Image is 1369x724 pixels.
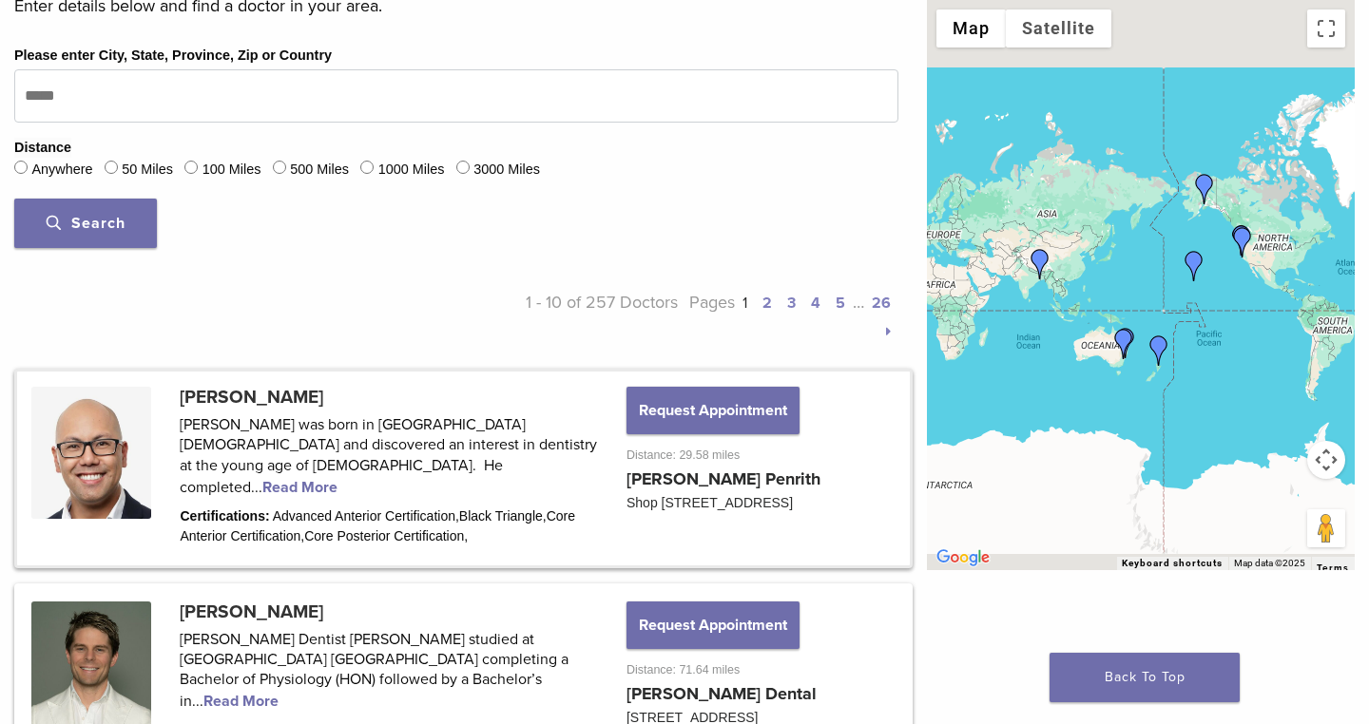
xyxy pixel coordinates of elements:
[1025,249,1055,279] div: Dr. Disha Agarwal
[1109,329,1139,359] div: Dr. Geoffrey Wan
[627,387,800,434] button: Request Appointment
[836,294,845,313] a: 5
[1189,174,1220,204] div: Dr. Robert Robinson
[742,294,747,313] a: 1
[872,294,891,313] a: 26
[378,160,445,181] label: 1000 Miles
[1110,328,1141,358] div: Dr. Edward Boulton
[787,294,796,313] a: 3
[456,288,678,345] p: 1 - 10 of 257 Doctors
[47,214,125,233] span: Search
[1144,335,1174,366] div: kevin tims
[678,288,899,345] p: Pages
[1317,562,1349,574] a: Terms (opens in new tab)
[14,138,71,159] legend: Distance
[122,160,173,181] label: 50 Miles
[762,294,772,313] a: 2
[202,160,261,181] label: 100 Miles
[290,160,349,181] label: 500 Miles
[936,10,1006,48] button: Show street map
[1307,509,1345,547] button: Drag Pegman onto the map to open Street View
[1234,558,1305,568] span: Map data ©2025
[1307,441,1345,479] button: Map camera controls
[31,160,92,181] label: Anywhere
[1006,10,1111,48] button: Show satellite imagery
[932,545,994,570] img: Google
[627,601,800,649] button: Request Appointment
[1050,653,1240,702] a: Back To Top
[1307,10,1345,48] button: Toggle fullscreen view
[14,199,157,248] button: Search
[853,292,864,313] span: …
[1122,557,1223,570] button: Keyboard shortcuts
[14,46,332,67] label: Please enter City, State, Province, Zip or Country
[473,160,540,181] label: 3000 Miles
[1227,227,1258,257] div: Dr. Mary Anne Marschik
[932,545,994,570] a: Open this area in Google Maps (opens a new window)
[1179,251,1209,281] div: Dr. Kris Nip
[811,294,820,313] a: 4
[1226,225,1257,256] div: Dr. Sandy Shih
